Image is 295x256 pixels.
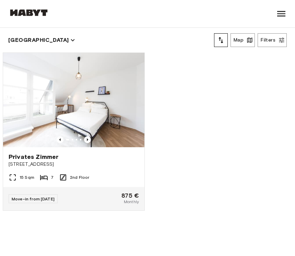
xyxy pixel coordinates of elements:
img: Marketing picture of unit DE-01-018-001-07H [3,53,144,147]
span: Monthly [124,199,139,205]
img: Habyt [8,9,49,16]
span: 2nd Floor [70,174,89,181]
span: 7 [51,174,54,181]
span: 875 € [121,193,139,199]
button: Filters [258,33,287,47]
button: tune [214,33,228,47]
span: Move-in from [DATE] [12,196,55,201]
span: [STREET_ADDRESS] [9,161,139,168]
button: Map [231,33,255,47]
span: 15 Sqm [20,174,34,181]
button: Previous image [84,136,91,143]
button: Previous image [57,136,63,143]
span: Privates Zimmer [9,153,58,161]
a: Marketing picture of unit DE-01-018-001-07HPrevious imagePrevious imagePrivates Zimmer[STREET_ADD... [3,53,145,211]
button: [GEOGRAPHIC_DATA] [8,35,75,45]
